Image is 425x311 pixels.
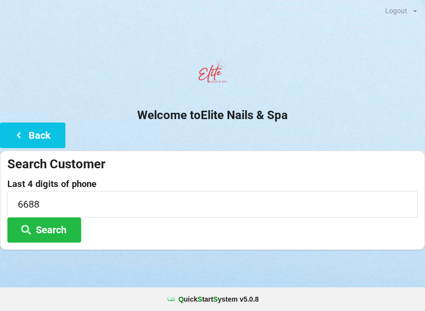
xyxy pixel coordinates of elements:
span: S [213,295,217,303]
div: Logout [385,7,407,14]
div: Search Customer [7,156,418,172]
span: Q [179,295,184,303]
input: 0000 [7,191,418,217]
img: favicon.ico [166,294,176,304]
span: S [198,295,202,303]
img: EliteNailsSpa-Logo1.png [193,54,232,93]
label: Last 4 digits of phone [7,179,418,189]
button: Search [7,218,81,243]
b: uick tart ystem v 5.0.8 [179,294,259,304]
